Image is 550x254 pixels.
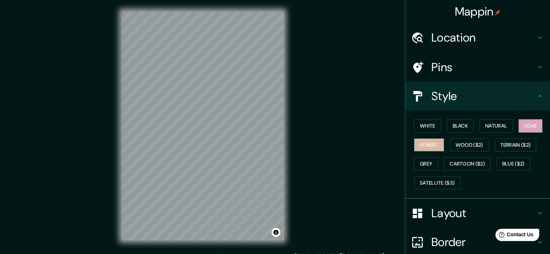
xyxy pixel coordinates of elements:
button: Satellite ($3) [414,176,460,190]
button: White [414,119,441,133]
button: Natural [479,119,513,133]
button: Cartoon ($2) [444,157,491,171]
button: Toggle attribution [272,228,280,237]
img: pin-icon.png [495,10,500,16]
h4: Style [431,89,536,103]
h4: Location [431,30,536,45]
h4: Mappin [455,4,501,19]
iframe: Help widget launcher [486,226,542,246]
button: Terrain ($2) [495,138,537,152]
button: Black [447,119,474,133]
h4: Border [431,235,536,249]
div: Pins [405,53,550,82]
button: Love [519,119,542,133]
div: Layout [405,199,550,228]
button: Grey [414,157,438,171]
canvas: Map [122,12,284,240]
h4: Pins [431,60,536,74]
button: Blue ($2) [496,157,530,171]
div: Location [405,23,550,52]
button: Forest [414,138,444,152]
h4: Layout [431,206,536,220]
button: Wood ($2) [450,138,489,152]
div: Style [405,82,550,111]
